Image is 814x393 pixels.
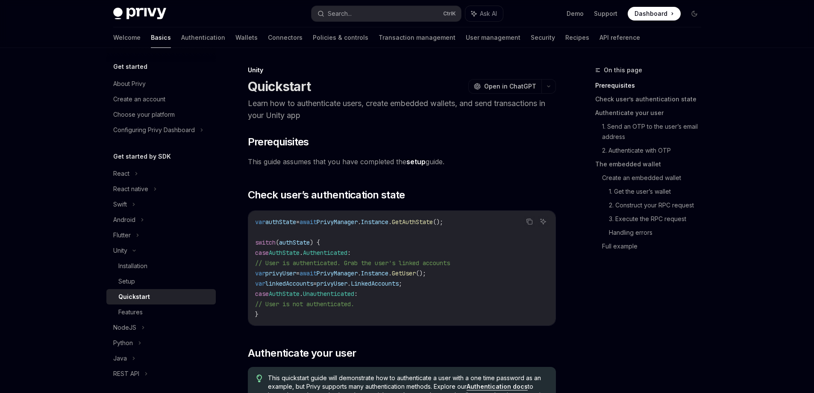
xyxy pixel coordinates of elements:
[113,245,127,256] div: Unity
[255,239,276,246] span: switch
[604,65,642,75] span: On this page
[265,218,296,226] span: authState
[113,184,148,194] div: React native
[151,27,171,48] a: Basics
[595,106,708,120] a: Authenticate your user
[269,290,300,298] span: AuthState
[317,269,358,277] span: PrivyManager
[388,269,392,277] span: .
[265,280,313,287] span: linkedAccounts
[443,10,456,17] span: Ctrl K
[248,79,311,94] h1: Quickstart
[106,76,216,92] a: About Privy
[248,188,405,202] span: Check user’s authentication state
[118,307,143,317] div: Features
[303,249,347,257] span: Authenticated
[255,290,269,298] span: case
[595,157,708,171] a: The embedded wallet
[276,239,279,246] span: (
[379,27,455,48] a: Transaction management
[565,27,589,48] a: Recipes
[113,168,129,179] div: React
[602,144,708,157] a: 2. Authenticate with OTP
[106,92,216,107] a: Create an account
[255,249,269,257] span: case
[313,280,317,287] span: =
[465,6,503,21] button: Ask AI
[468,79,541,94] button: Open in ChatGPT
[388,218,392,226] span: .
[628,7,681,21] a: Dashboard
[392,218,433,226] span: GetAuthState
[433,218,443,226] span: ();
[361,269,388,277] span: Instance
[602,239,708,253] a: Full example
[248,66,556,74] div: Unity
[688,7,701,21] button: Toggle dark mode
[113,151,171,162] h5: Get started by SDK
[255,259,450,267] span: // User is authenticated. Grab the user's linked accounts
[300,269,317,277] span: await
[311,6,461,21] button: Search...CtrlK
[235,27,258,48] a: Wallets
[113,338,133,348] div: Python
[635,9,667,18] span: Dashboard
[300,249,303,257] span: .
[599,27,640,48] a: API reference
[113,79,146,89] div: About Privy
[113,125,195,135] div: Configuring Privy Dashboard
[347,249,351,257] span: :
[296,218,300,226] span: =
[317,280,347,287] span: privyUser
[602,171,708,185] a: Create an embedded wallet
[609,212,708,226] a: 3. Execute the RPC request
[609,226,708,239] a: Handling errors
[484,82,536,91] span: Open in ChatGPT
[317,218,358,226] span: PrivyManager
[113,353,127,363] div: Java
[113,322,136,333] div: NodeJS
[113,94,165,104] div: Create an account
[106,274,216,289] a: Setup
[328,9,352,19] div: Search...
[113,369,139,379] div: REST API
[113,109,175,120] div: Choose your platform
[248,135,309,149] span: Prerequisites
[358,218,361,226] span: .
[538,216,549,227] button: Ask AI
[361,218,388,226] span: Instance
[248,346,356,360] span: Authenticate your user
[113,8,166,20] img: dark logo
[609,185,708,198] a: 1. Get the user’s wallet
[467,383,528,390] a: Authentication docs
[113,199,127,210] div: Swift
[358,269,361,277] span: .
[399,280,402,287] span: ;
[567,9,584,18] a: Demo
[351,280,399,287] span: LinkedAccounts
[406,157,426,166] a: setup
[255,310,259,318] span: }
[106,289,216,304] a: Quickstart
[106,258,216,274] a: Installation
[255,269,265,277] span: var
[531,27,555,48] a: Security
[303,290,354,298] span: Unauthenticated
[480,9,497,18] span: Ask AI
[118,276,135,287] div: Setup
[609,198,708,212] a: 2. Construct your RPC request
[347,280,351,287] span: .
[255,218,265,226] span: var
[255,300,354,308] span: // User is not authenticated.
[118,292,150,302] div: Quickstart
[181,27,225,48] a: Authentication
[113,215,135,225] div: Android
[310,239,320,246] span: ) {
[313,27,368,48] a: Policies & controls
[113,230,131,240] div: Flutter
[524,216,535,227] button: Copy the contents from the code block
[392,269,416,277] span: GetUser
[594,9,617,18] a: Support
[248,98,556,121] p: Learn how to authenticate users, create embedded wallets, and send transactions in your Unity app
[255,280,265,287] span: var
